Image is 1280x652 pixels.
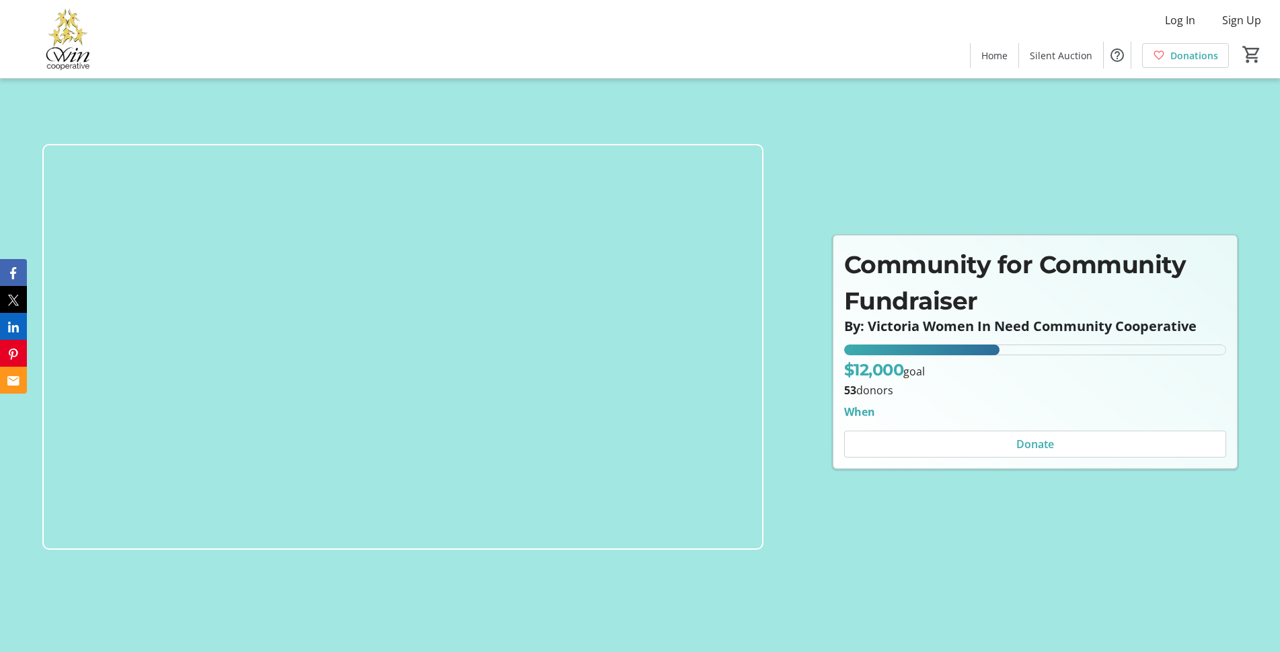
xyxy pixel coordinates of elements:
[1211,9,1272,31] button: Sign Up
[8,5,128,73] img: Victoria Women In Need Community Cooperative's Logo
[981,48,1008,63] span: Home
[844,382,1226,398] p: donors
[1222,12,1261,28] span: Sign Up
[844,250,1187,316] span: Community for Community Fundraiser
[844,360,904,379] span: $12,000
[1240,42,1264,67] button: Cart
[1016,436,1054,452] span: Donate
[971,43,1018,68] a: Home
[844,431,1226,458] button: Donate
[1165,12,1195,28] span: Log In
[1154,9,1206,31] button: Log In
[1170,48,1218,63] span: Donations
[1030,48,1092,63] span: Silent Auction
[1019,43,1103,68] a: Silent Auction
[844,383,856,398] b: 53
[844,345,1226,355] div: 40.69166666666666% of fundraising goal reached
[844,404,875,420] div: When
[844,319,1226,334] p: By: Victoria Women In Need Community Cooperative
[42,144,763,550] img: Campaign CTA Media Photo
[1104,42,1131,69] button: Help
[1142,43,1229,68] a: Donations
[844,358,926,382] p: goal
